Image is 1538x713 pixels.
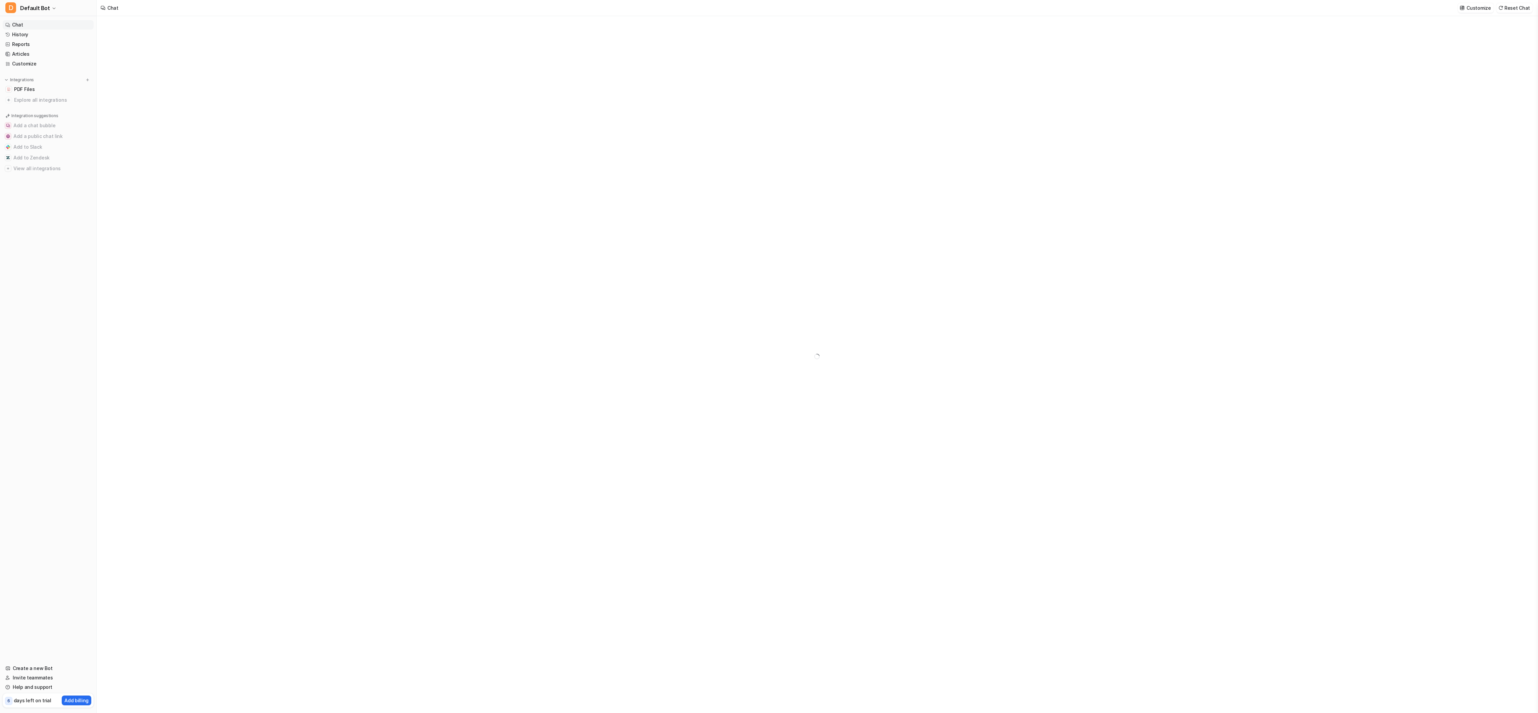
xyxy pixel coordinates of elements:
[3,152,94,163] button: Add to ZendeskAdd to Zendesk
[3,682,94,692] a: Help and support
[3,142,94,152] button: Add to SlackAdd to Slack
[4,78,9,82] img: expand menu
[6,134,10,138] img: Add a public chat link
[107,4,118,11] div: Chat
[3,77,36,83] button: Integrations
[1498,5,1503,10] img: reset
[62,696,91,705] button: Add billing
[14,95,91,105] span: Explore all integrations
[6,167,10,171] img: View all integrations
[7,698,10,704] p: 6
[14,697,51,704] p: days left on trial
[3,49,94,59] a: Articles
[3,95,94,105] a: Explore all integrations
[3,59,94,68] a: Customize
[64,697,89,704] p: Add billing
[85,78,90,82] img: menu_add.svg
[3,131,94,142] button: Add a public chat linkAdd a public chat link
[3,664,94,673] a: Create a new Bot
[3,163,94,174] button: View all integrationsView all integrations
[3,20,94,30] a: Chat
[5,97,12,103] img: explore all integrations
[11,113,58,119] p: Integration suggestions
[1460,5,1465,10] img: customize
[7,87,11,91] img: PDF Files
[10,77,34,83] p: Integrations
[20,3,50,13] span: Default Bot
[3,120,94,131] button: Add a chat bubbleAdd a chat bubble
[1496,3,1533,13] button: Reset Chat
[3,30,94,39] a: History
[3,673,94,682] a: Invite teammates
[6,156,10,160] img: Add to Zendesk
[6,145,10,149] img: Add to Slack
[3,85,94,94] a: PDF FilesPDF Files
[3,40,94,49] a: Reports
[1467,4,1491,11] p: Customize
[6,124,10,128] img: Add a chat bubble
[14,86,35,93] span: PDF Files
[1458,3,1493,13] button: Customize
[5,2,16,13] span: D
